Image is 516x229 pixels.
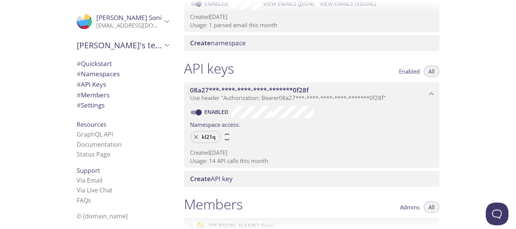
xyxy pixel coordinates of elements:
[184,171,439,187] div: Create API Key
[190,174,211,183] span: Create
[77,196,91,204] a: FAQ
[203,108,231,115] a: Enabled
[184,60,234,77] h1: API keys
[71,9,175,34] div: Harshit Soni
[71,35,175,55] div: Harshit's team
[77,80,81,89] span: #
[77,101,105,109] span: Settings
[197,134,220,140] span: kl21q
[77,59,81,68] span: #
[71,58,175,69] div: Quickstart
[190,21,433,29] p: Usage: 1 parsed email this month
[77,186,113,194] a: Via Live Chat
[96,13,162,22] span: [PERSON_NAME] Soni
[190,38,211,47] span: Create
[190,118,240,129] label: Namespace access:
[424,66,439,77] button: All
[77,59,112,68] span: Quickstart
[71,90,175,100] div: Members
[190,13,433,21] p: Created [DATE]
[395,201,424,213] button: Admins
[71,69,175,79] div: Namespaces
[71,79,175,90] div: API Keys
[77,166,100,175] span: Support
[77,69,81,78] span: #
[77,176,102,184] a: Via Email
[77,80,106,89] span: API Keys
[486,203,508,225] iframe: Help Scout Beacon - Open
[77,130,113,138] a: GraphQL API
[88,196,91,204] span: s
[190,149,433,157] p: Created [DATE]
[96,22,162,29] p: [EMAIL_ADDRESS][DOMAIN_NAME]
[77,150,110,158] a: Status Page
[77,91,110,99] span: Members
[77,69,120,78] span: Namespaces
[424,201,439,213] button: All
[190,157,433,165] p: Usage: 14 API calls this month
[77,212,128,220] span: © [DOMAIN_NAME]
[77,140,122,149] a: Documentation
[184,35,439,51] div: Create namespace
[190,38,246,47] span: namespace
[77,101,81,109] span: #
[77,91,81,99] span: #
[71,100,175,111] div: Team Settings
[394,66,424,77] button: Enabled
[190,174,233,183] span: API key
[77,120,107,129] span: Resources
[77,40,162,51] span: [PERSON_NAME]'s team
[184,196,243,213] h1: Members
